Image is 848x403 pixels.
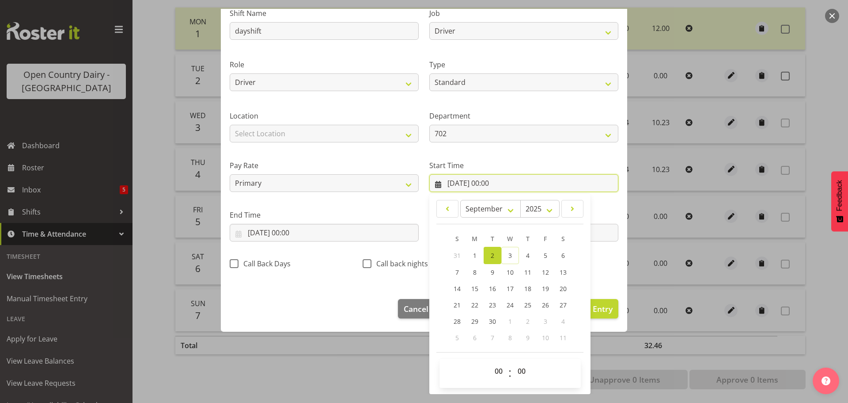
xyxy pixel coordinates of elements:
[473,334,477,342] span: 6
[507,234,513,243] span: W
[501,264,519,280] a: 10
[484,247,501,264] a: 2
[491,234,494,243] span: T
[466,297,484,313] a: 22
[371,259,428,268] span: Call back nights
[491,334,494,342] span: 7
[471,284,478,293] span: 15
[507,301,514,309] span: 24
[455,268,459,276] span: 7
[519,280,537,297] a: 18
[544,234,547,243] span: F
[836,180,844,211] span: Feedback
[508,334,512,342] span: 8
[454,284,461,293] span: 14
[519,264,537,280] a: 11
[230,111,419,121] label: Location
[560,334,567,342] span: 11
[230,22,419,40] input: Shift Name
[508,251,512,260] span: 3
[230,8,419,19] label: Shift Name
[561,251,565,260] span: 6
[472,234,477,243] span: M
[429,59,618,70] label: Type
[230,59,419,70] label: Role
[429,111,618,121] label: Department
[507,284,514,293] span: 17
[524,284,531,293] span: 18
[831,171,848,231] button: Feedback - Show survey
[537,297,554,313] a: 26
[519,297,537,313] a: 25
[238,259,291,268] span: Call Back Days
[542,334,549,342] span: 10
[455,334,459,342] span: 5
[501,280,519,297] a: 17
[544,251,547,260] span: 5
[501,297,519,313] a: 24
[561,317,565,326] span: 4
[563,303,613,314] span: Update Entry
[455,234,459,243] span: S
[524,268,531,276] span: 11
[471,301,478,309] span: 22
[454,317,461,326] span: 28
[560,284,567,293] span: 20
[448,297,466,313] a: 21
[560,301,567,309] span: 27
[429,160,618,171] label: Start Time
[489,317,496,326] span: 30
[398,299,434,319] button: Cancel
[454,251,461,260] span: 31
[448,264,466,280] a: 7
[471,317,478,326] span: 29
[507,268,514,276] span: 10
[484,297,501,313] a: 23
[544,317,547,326] span: 3
[448,280,466,297] a: 14
[489,284,496,293] span: 16
[537,264,554,280] a: 12
[542,301,549,309] span: 26
[554,280,572,297] a: 20
[508,362,511,384] span: :
[537,280,554,297] a: 19
[489,301,496,309] span: 23
[429,8,618,19] label: Job
[448,313,466,330] a: 28
[526,317,530,326] span: 2
[473,268,477,276] span: 8
[230,224,419,242] input: Click to select...
[519,247,537,264] a: 4
[454,301,461,309] span: 21
[554,247,572,264] a: 6
[554,264,572,280] a: 13
[537,247,554,264] a: 5
[466,264,484,280] a: 8
[542,284,549,293] span: 19
[466,280,484,297] a: 15
[561,234,565,243] span: S
[821,376,830,385] img: help-xxl-2.png
[554,297,572,313] a: 27
[230,210,419,220] label: End Time
[484,313,501,330] a: 30
[466,313,484,330] a: 29
[542,268,549,276] span: 12
[526,334,530,342] span: 9
[508,317,512,326] span: 1
[524,301,531,309] span: 25
[429,174,618,192] input: Click to select...
[473,251,477,260] span: 1
[560,268,567,276] span: 13
[526,234,530,243] span: T
[230,160,419,171] label: Pay Rate
[491,251,494,260] span: 2
[484,264,501,280] a: 9
[526,251,530,260] span: 4
[466,247,484,264] a: 1
[501,247,519,264] a: 3
[491,268,494,276] span: 9
[484,280,501,297] a: 16
[404,303,428,315] span: Cancel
